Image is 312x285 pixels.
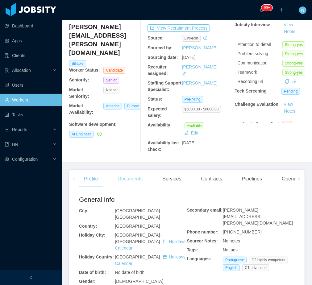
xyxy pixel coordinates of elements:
[301,6,304,14] span: N
[182,55,196,60] span: [DATE]
[281,108,298,115] button: Notes
[115,208,162,220] span: [GEOGRAPHIC_DATA] - [GEOGRAPHIC_DATA]
[5,68,9,72] i: icon: solution
[5,94,57,106] a: icon: userWorkers
[281,88,300,95] span: Pending
[12,68,31,73] span: Allocation
[148,106,167,118] b: Expected salary:
[187,229,219,234] b: Phone number:
[148,45,173,50] b: Sourced by:
[182,45,218,50] a: [PERSON_NAME]
[115,233,185,250] span: [GEOGRAPHIC_DATA] - [GEOGRAPHIC_DATA]
[163,255,167,259] i: icon: calendar
[223,208,293,225] span: [PERSON_NAME][EMAIL_ADDRESS][PERSON_NAME][DOMAIN_NAME]
[5,157,9,161] i: icon: setting
[69,23,138,57] h4: [PERSON_NAME][EMAIL_ADDRESS][PERSON_NAME][DOMAIN_NAME]
[5,142,9,147] i: icon: book
[223,264,240,271] span: English
[5,79,57,91] a: icon: robotUsers
[187,208,223,213] b: Secondary email:
[203,36,207,40] i: icon: history
[5,20,57,32] a: icon: pie-chartDashboard
[113,170,148,188] div: Documents
[148,122,172,127] b: Availability:
[223,257,247,263] span: Portuguese
[148,35,164,40] b: Source:
[148,64,168,76] b: Recruiter assigned:
[238,78,282,85] div: Recording url
[79,254,114,259] b: Holiday Country:
[279,8,284,12] i: icon: plus
[282,51,305,57] span: Strong-yes
[5,109,57,121] a: icon: profileTasks
[281,28,298,35] button: Notes
[69,122,117,127] b: Software development :
[238,60,282,66] div: Communication
[69,103,93,115] b: Market Availability:
[223,247,295,253] div: No tags
[282,69,305,76] span: Strong-yes
[187,247,198,252] b: Tags:
[12,127,27,132] span: Reports
[148,140,179,152] b: Availability last check:
[292,79,297,84] a: icon: link
[69,68,100,72] b: Worker Status:
[79,224,97,229] b: Country:
[260,8,264,12] i: icon: bell
[69,77,89,82] b: Seniority:
[69,60,86,67] span: Billable
[182,96,203,103] span: Pre-hiring
[281,22,295,27] a: View
[196,170,227,188] div: Contracts
[103,67,125,74] span: Candidate
[182,129,201,137] button: icon: editEdit
[237,170,267,188] div: Pipelines
[79,170,103,188] div: Profile
[235,22,270,27] strong: Jobsity Interview
[103,87,120,93] span: Not set
[115,254,185,266] span: [GEOGRAPHIC_DATA]
[277,170,308,188] div: Openings
[5,35,57,47] a: icon: appstoreApps
[182,35,201,42] span: linkedin
[282,60,305,67] span: Strong-yes
[238,51,282,57] div: Problem solving
[238,69,282,76] div: Teamwork
[235,102,279,107] strong: Challenge Evaluation
[297,177,301,180] i: icon: right
[182,81,218,85] a: [PERSON_NAME]
[97,132,102,136] i: icon: check-circle
[163,239,167,244] i: icon: calendar
[12,142,18,147] span: HR
[148,97,162,101] b: Status:
[249,257,288,263] span: C2 highly competent
[223,238,240,243] span: No notes
[187,238,218,243] b: Sourcer Notes:
[148,24,210,32] button: icon: exportView Recruitment Process
[79,195,187,204] h2: General Info
[182,106,221,113] span: $5000.00 - $6000.00
[79,208,89,213] b: City:
[103,103,122,109] span: America
[5,127,9,132] i: icon: line-chart
[182,64,218,69] a: [PERSON_NAME]
[182,71,186,76] i: icon: edit
[285,78,289,85] div: Copy
[148,26,210,31] a: icon: exportView Recruitment Process
[157,170,186,188] div: Services
[282,121,292,128] span: No
[96,131,102,136] a: icon: check-circle
[282,41,305,48] span: Strong-yes
[235,89,267,93] strong: Tech Screening
[115,270,144,275] span: No date of birth
[223,229,262,234] span: [PHONE_NUMBER]
[124,103,141,109] span: Europe
[69,87,89,99] b: Market Seniority:
[73,177,76,180] i: icon: left
[238,41,282,48] div: Attention to detail
[148,81,181,92] b: Staffing Support Specialist:
[148,55,178,60] b: Sourcing date:
[69,131,94,138] span: AI Engineer
[238,121,282,134] div: Is the challenge client-ready?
